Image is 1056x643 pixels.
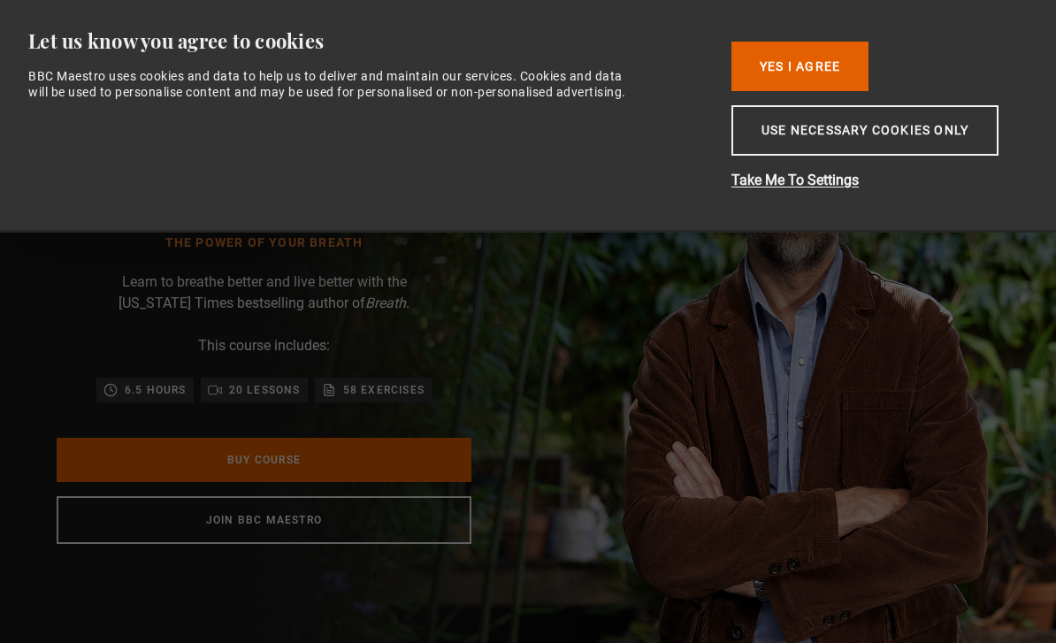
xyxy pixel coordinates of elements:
p: This course includes: [198,335,330,356]
div: Let us know you agree to cookies [28,28,704,54]
div: BBC Maestro uses cookies and data to help us to deliver and maintain our services. Cookies and da... [28,68,637,100]
h1: The Power of Your Breath [106,236,422,250]
i: Breath [365,295,406,311]
a: Buy Course [57,438,471,482]
p: 20 lessons [229,381,301,399]
p: 58 exercises [343,381,425,399]
a: Join BBC Maestro [57,496,471,544]
p: 6.5 hours [125,381,187,399]
p: Learn to breathe better and live better with the [US_STATE] Times bestselling author of . [88,272,441,314]
button: Use necessary cookies only [731,105,999,156]
button: Take Me To Settings [731,170,1014,191]
button: Yes I Agree [731,42,869,91]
